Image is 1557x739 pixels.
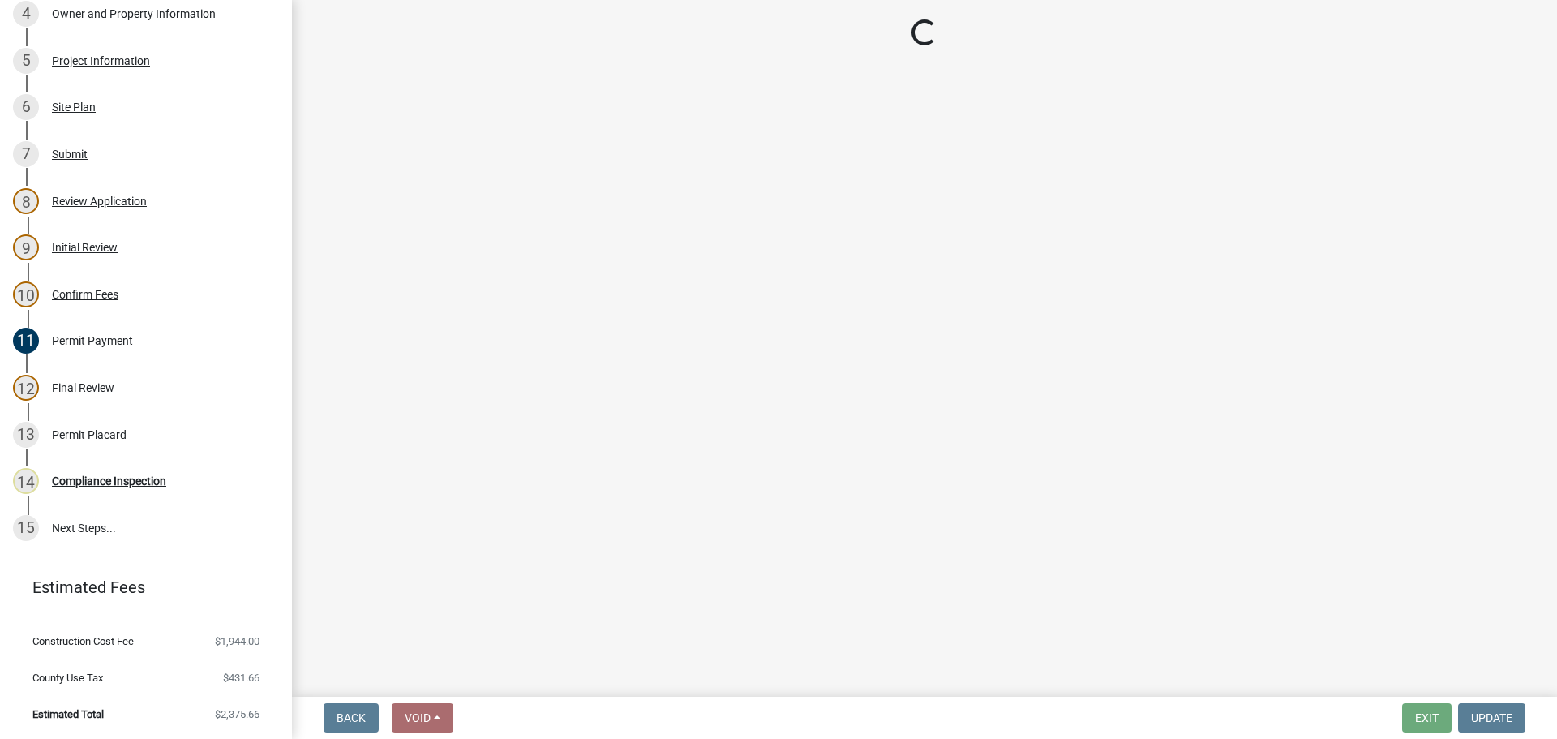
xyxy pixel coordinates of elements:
[13,468,39,494] div: 14
[52,335,133,346] div: Permit Payment
[13,515,39,541] div: 15
[215,636,259,647] span: $1,944.00
[1471,711,1512,724] span: Update
[1458,703,1525,733] button: Update
[52,148,88,160] div: Submit
[32,672,103,683] span: County Use Tax
[52,289,118,300] div: Confirm Fees
[52,8,216,19] div: Owner and Property Information
[52,195,147,207] div: Review Application
[13,1,39,27] div: 4
[324,703,379,733] button: Back
[337,711,366,724] span: Back
[13,328,39,354] div: 11
[13,141,39,167] div: 7
[13,571,266,604] a: Estimated Fees
[52,101,96,113] div: Site Plan
[392,703,453,733] button: Void
[52,55,150,67] div: Project Information
[13,188,39,214] div: 8
[52,382,114,393] div: Final Review
[52,242,118,253] div: Initial Review
[32,709,104,720] span: Estimated Total
[13,48,39,74] div: 5
[1402,703,1452,733] button: Exit
[223,672,259,683] span: $431.66
[13,422,39,448] div: 13
[13,94,39,120] div: 6
[215,709,259,720] span: $2,375.66
[13,234,39,260] div: 9
[13,281,39,307] div: 10
[405,711,431,724] span: Void
[52,429,127,440] div: Permit Placard
[52,475,166,487] div: Compliance Inspection
[13,375,39,401] div: 12
[32,636,134,647] span: Construction Cost Fee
